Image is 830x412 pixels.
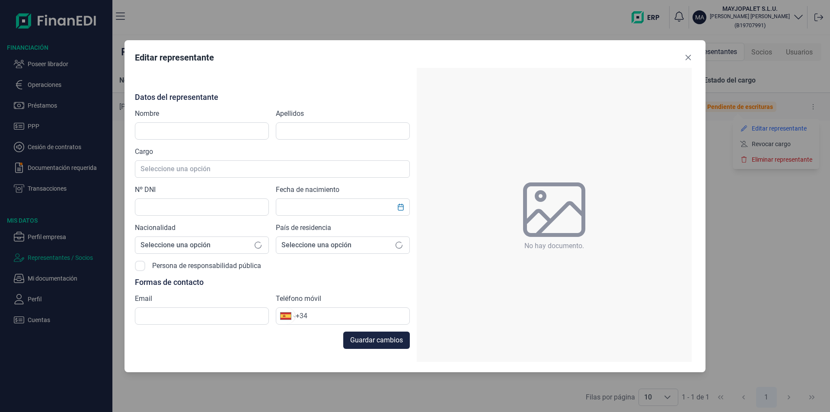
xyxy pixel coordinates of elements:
span: Seleccione una opción [276,237,389,253]
button: Choose Date [393,199,409,215]
label: Nombre [135,109,159,119]
div: Seleccione una opción [248,237,268,253]
label: Teléfono móvil [276,294,321,304]
label: País de residencia [276,223,331,233]
label: Nacionalidad [135,223,176,233]
p: Datos del representante [135,93,410,102]
p: Formas de contacto [135,278,410,287]
button: Guardar cambios [343,332,410,349]
div: Editar representante [135,51,214,64]
button: Close [681,51,695,64]
span: Seleccione una opción [135,161,389,177]
label: Email [135,294,152,304]
label: Cargo [135,147,153,157]
label: Persona de responsabilidad pública [152,261,261,271]
span: Guardar cambios [350,335,403,345]
div: Seleccione una opción [389,161,409,177]
span: Seleccione una opción [135,237,248,253]
span: No hay documento. [524,241,584,251]
label: Apellidos [276,109,304,119]
label: Nº DNI [135,185,156,195]
div: Seleccione una opción [389,237,409,253]
label: Fecha de nacimiento [276,185,339,195]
